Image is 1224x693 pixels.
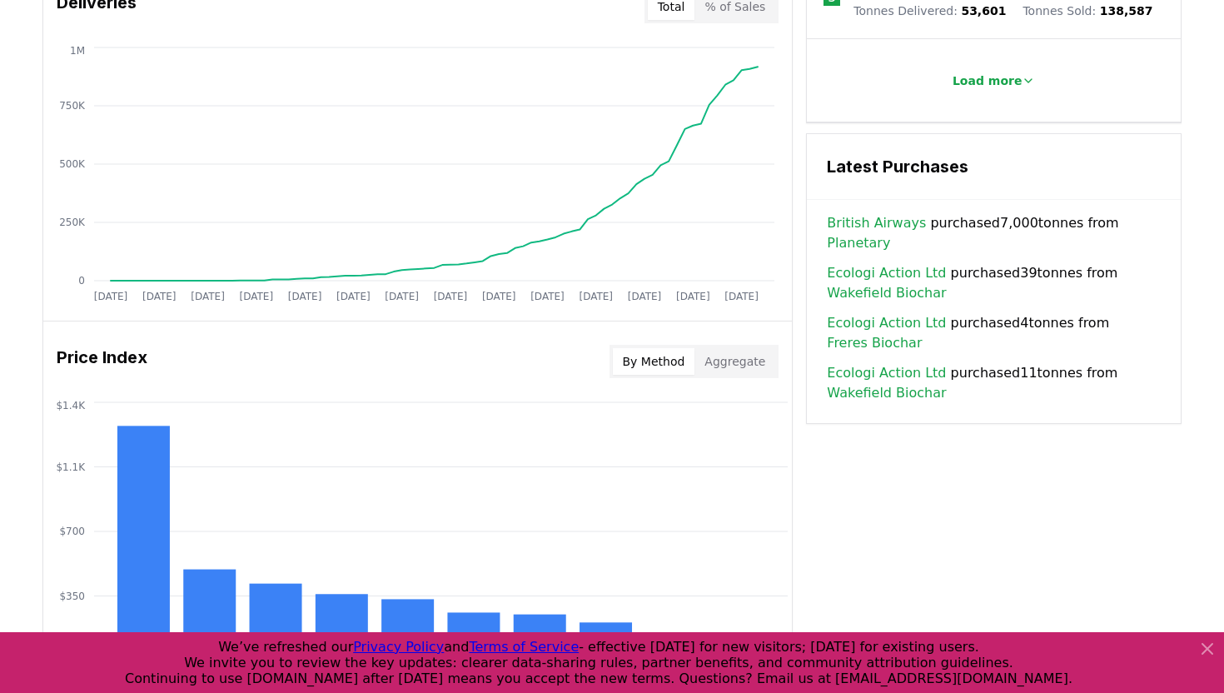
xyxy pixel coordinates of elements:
span: 53,601 [961,4,1006,17]
tspan: [DATE] [191,291,225,302]
span: purchased 39 tonnes from [827,263,1161,303]
button: Load more [939,64,1049,97]
tspan: $700 [59,526,85,537]
tspan: $1.1K [56,461,86,473]
a: Wakefield Biochar [827,383,946,403]
span: purchased 7,000 tonnes from [827,213,1161,253]
h3: Latest Purchases [827,154,1161,179]
a: Wakefield Biochar [827,283,946,303]
tspan: [DATE] [142,291,177,302]
tspan: [DATE] [385,291,419,302]
tspan: [DATE] [288,291,322,302]
tspan: [DATE] [482,291,516,302]
span: purchased 4 tonnes from [827,313,1161,353]
tspan: [DATE] [434,291,468,302]
tspan: [DATE] [336,291,371,302]
a: Ecologi Action Ltd [827,363,946,383]
tspan: 250K [59,217,86,228]
h3: Price Index [57,345,147,378]
tspan: [DATE] [579,291,613,302]
a: Ecologi Action Ltd [827,313,946,333]
a: Freres Biochar [827,333,922,353]
tspan: [DATE] [240,291,274,302]
a: Planetary [827,233,890,253]
a: British Airways [827,213,926,233]
p: Tonnes Sold : [1022,2,1152,19]
tspan: [DATE] [724,291,759,302]
tspan: [DATE] [530,291,565,302]
p: Tonnes Delivered : [853,2,1006,19]
button: By Method [613,348,695,375]
tspan: 500K [59,158,86,170]
p: Load more [953,72,1022,89]
tspan: $1.4K [56,400,86,411]
button: Aggregate [694,348,775,375]
a: Ecologi Action Ltd [827,263,946,283]
tspan: 0 [78,275,85,287]
tspan: [DATE] [628,291,662,302]
span: 138,587 [1100,4,1153,17]
tspan: [DATE] [676,291,710,302]
tspan: [DATE] [94,291,128,302]
tspan: $350 [59,591,85,602]
tspan: 750K [59,100,86,112]
span: purchased 11 tonnes from [827,363,1161,403]
tspan: 1M [70,45,85,57]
